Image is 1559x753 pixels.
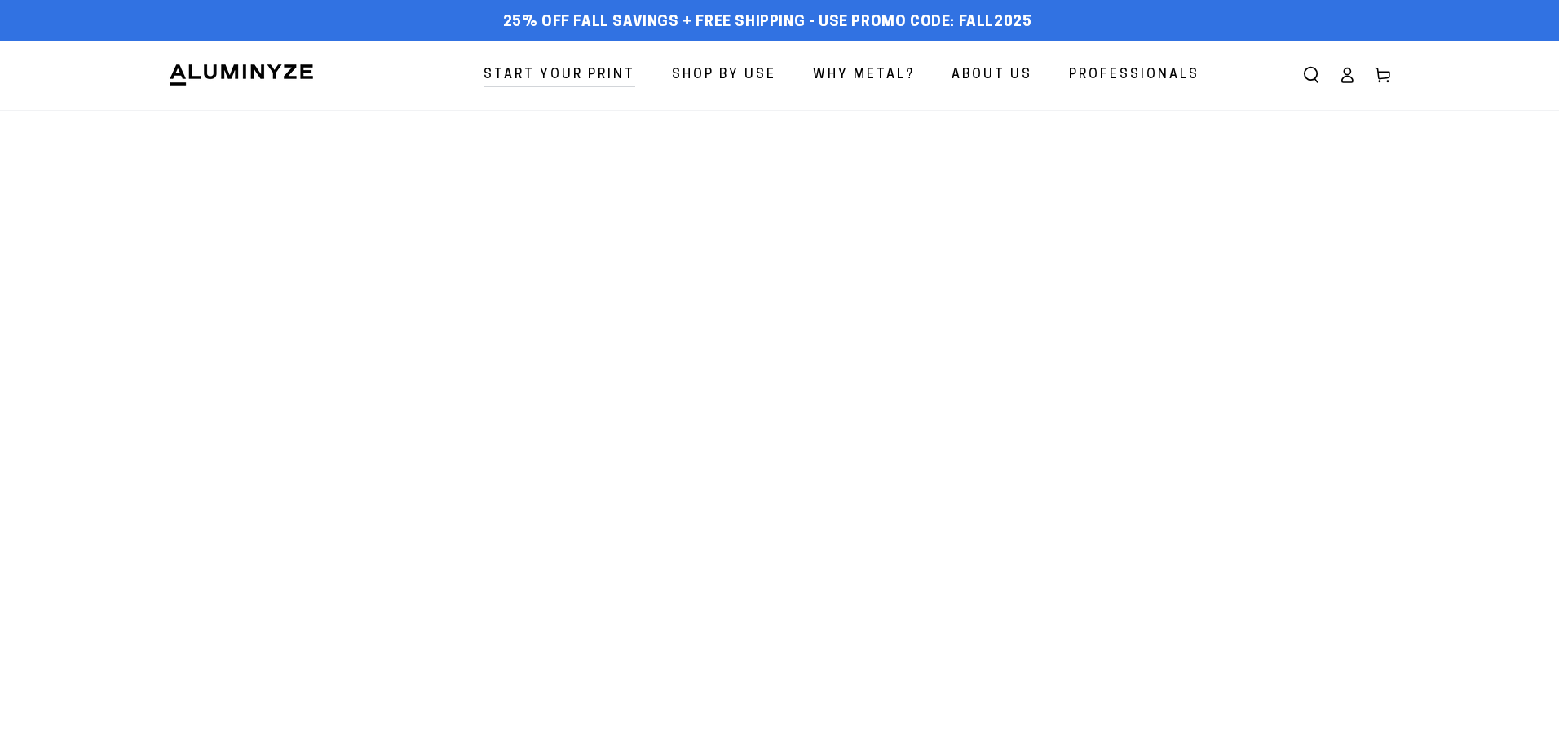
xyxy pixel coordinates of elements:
span: Why Metal? [813,64,915,87]
span: 25% off FALL Savings + Free Shipping - Use Promo Code: FALL2025 [503,14,1032,32]
a: Shop By Use [660,54,788,97]
a: Start Your Print [471,54,647,97]
img: Aluminyze [168,63,315,87]
span: Start Your Print [484,64,635,87]
summary: Search our site [1293,57,1329,93]
a: About Us [939,54,1044,97]
span: Professionals [1069,64,1199,87]
a: Professionals [1057,54,1212,97]
a: Why Metal? [801,54,927,97]
span: Shop By Use [672,64,776,87]
span: About Us [952,64,1032,87]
